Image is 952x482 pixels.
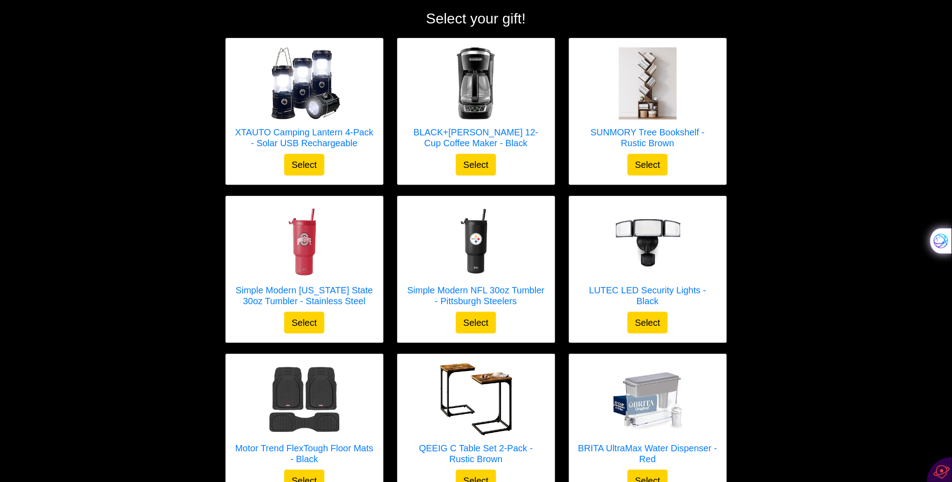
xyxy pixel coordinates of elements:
[578,205,718,312] a: LUTEC LED Security Lights - Black LUTEC LED Security Lights - Black
[407,47,546,154] a: BLACK+DECKER 12-Cup Coffee Maker - Black BLACK+[PERSON_NAME] 12-Cup Coffee Maker - Black
[284,312,325,334] button: Select
[578,363,718,470] a: BRITA UltraMax Water Dispenser - Red BRITA UltraMax Water Dispenser - Red
[612,205,684,278] img: LUTEC LED Security Lights - Black
[225,10,727,27] h2: Select your gift!
[235,127,374,148] h5: XTAUTO Camping Lantern 4-Pack - Solar USB Rechargeable
[612,47,684,120] img: SUNMORY Tree Bookshelf - Rustic Brown
[456,312,497,334] button: Select
[578,127,718,148] h5: SUNMORY Tree Bookshelf - Rustic Brown
[440,363,512,436] img: QEEIG C Table Set 2-Pack - Rustic Brown
[407,443,546,464] h5: QEEIG C Table Set 2-Pack - Rustic Brown
[407,127,546,148] h5: BLACK+[PERSON_NAME] 12-Cup Coffee Maker - Black
[628,312,668,334] button: Select
[578,443,718,464] h5: BRITA UltraMax Water Dispenser - Red
[235,47,374,154] a: XTAUTO Camping Lantern 4-Pack - Solar USB Rechargeable XTAUTO Camping Lantern 4-Pack - Solar USB ...
[440,205,512,278] img: Simple Modern NFL 30oz Tumbler - Pittsburgh Steelers
[268,363,341,436] img: Motor Trend FlexTough Floor Mats - Black
[440,47,512,120] img: BLACK+DECKER 12-Cup Coffee Maker - Black
[235,285,374,306] h5: Simple Modern [US_STATE] State 30oz Tumbler - Stainless Steel
[407,285,546,306] h5: Simple Modern NFL 30oz Tumbler - Pittsburgh Steelers
[235,443,374,464] h5: Motor Trend FlexTough Floor Mats - Black
[407,363,546,470] a: QEEIG C Table Set 2-Pack - Rustic Brown QEEIG C Table Set 2-Pack - Rustic Brown
[235,363,374,470] a: Motor Trend FlexTough Floor Mats - Black Motor Trend FlexTough Floor Mats - Black
[407,205,546,312] a: Simple Modern NFL 30oz Tumbler - Pittsburgh Steelers Simple Modern NFL 30oz Tumbler - Pittsburgh ...
[578,47,718,154] a: SUNMORY Tree Bookshelf - Rustic Brown SUNMORY Tree Bookshelf - Rustic Brown
[628,154,668,176] button: Select
[284,154,325,176] button: Select
[235,205,374,312] a: Simple Modern Ohio State 30oz Tumbler - Stainless Steel Simple Modern [US_STATE] State 30oz Tumbl...
[578,285,718,306] h5: LUTEC LED Security Lights - Black
[612,363,684,436] img: BRITA UltraMax Water Dispenser - Red
[456,154,497,176] button: Select
[268,205,341,278] img: Simple Modern Ohio State 30oz Tumbler - Stainless Steel
[268,47,341,120] img: XTAUTO Camping Lantern 4-Pack - Solar USB Rechargeable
